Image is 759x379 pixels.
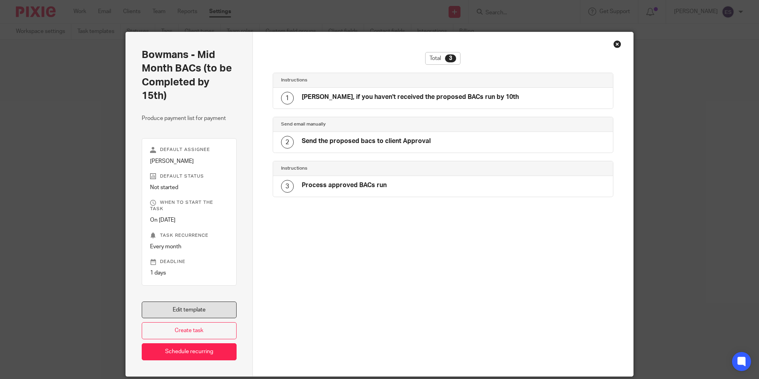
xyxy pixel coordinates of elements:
div: 2 [281,136,294,149]
div: Close this dialog window [613,40,621,48]
a: Edit template [142,302,237,319]
p: 1 days [150,269,228,277]
div: 3 [445,54,456,62]
p: Not started [150,184,228,191]
p: Default assignee [150,147,228,153]
div: Total [425,52,460,65]
p: Produce payment list for payment [142,114,237,122]
p: Every month [150,243,228,251]
h4: Instructions [281,165,443,172]
h4: [PERSON_NAME], if you haven't received the proposed BACs run by 10th [302,93,519,101]
a: Create task [142,322,237,339]
p: When to start the task [150,199,228,212]
div: 1 [281,92,294,104]
p: Default status [150,173,228,180]
p: On [DATE] [150,216,228,224]
h4: Instructions [281,77,443,83]
div: 3 [281,180,294,193]
a: Schedule recurring [142,343,237,360]
p: Deadline [150,259,228,265]
p: Task recurrence [150,232,228,239]
h4: Send the proposed bacs to client Approval [302,137,431,145]
h2: Bowmans - Mid Month BACs (to be Completed by 15th) [142,48,237,102]
h4: Process approved BACs run [302,181,387,189]
h4: Send email manually [281,121,443,128]
p: [PERSON_NAME] [150,157,228,165]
